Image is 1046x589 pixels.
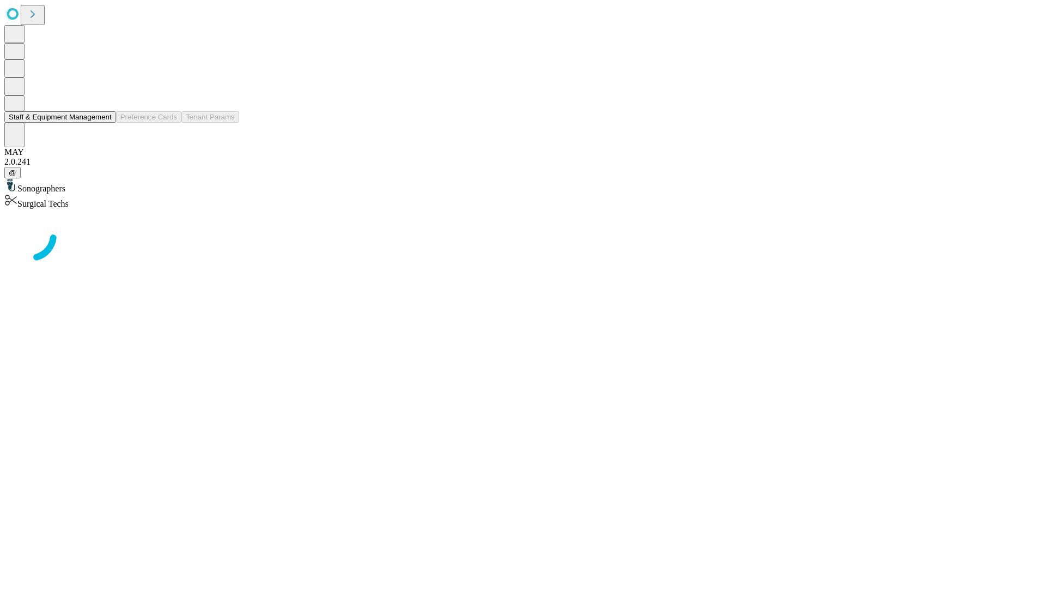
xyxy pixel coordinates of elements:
[4,167,21,178] button: @
[4,111,116,123] button: Staff & Equipment Management
[4,194,1042,209] div: Surgical Techs
[116,111,181,123] button: Preference Cards
[4,147,1042,157] div: MAY
[9,169,16,177] span: @
[4,157,1042,167] div: 2.0.241
[4,178,1042,194] div: Sonographers
[181,111,239,123] button: Tenant Params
